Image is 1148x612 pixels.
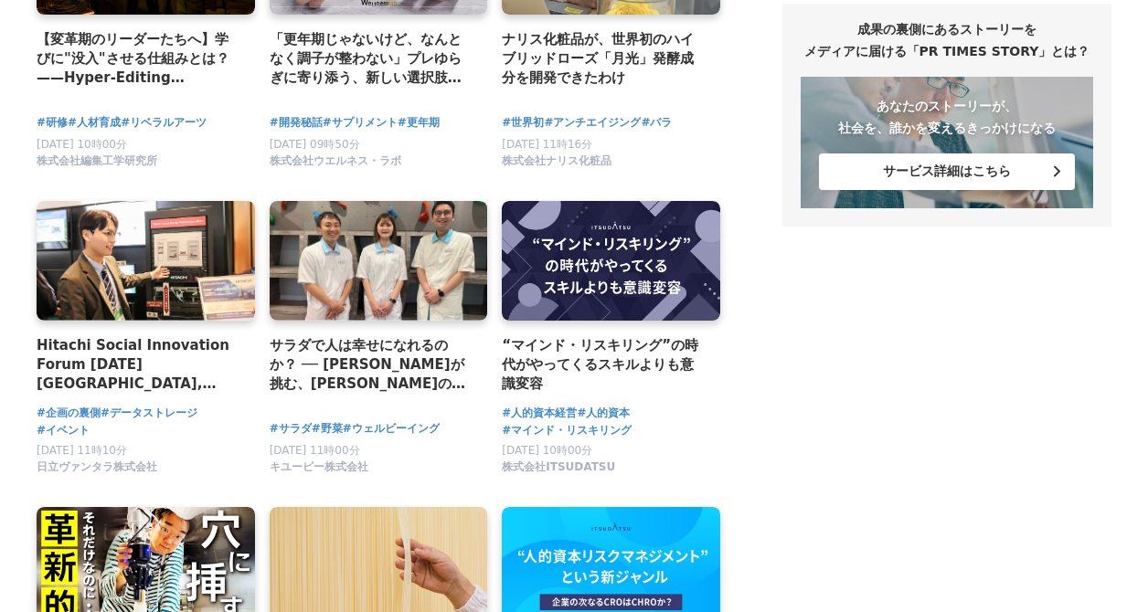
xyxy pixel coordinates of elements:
a: 【変革期のリーダーたちへ】学びに"没入"させる仕組みとは？——Hyper-Editing Platform［AIDA］の「場づくり」の秘密《後編》 [37,29,240,89]
span: 日立ヴァンタラ株式会社 [37,459,157,475]
a: あなたのストーリーが、社会を、誰かを変えるきっかけになる サービス詳細はこちら [801,77,1093,208]
a: #イベント [37,422,90,439]
a: #マインド・リスキリング [502,422,632,439]
a: #開発秘話 [270,114,323,132]
a: #データストレージ [101,405,197,422]
a: #世界初 [502,114,544,132]
a: #サラダ [270,420,312,438]
span: [DATE] 11時16分 [502,138,592,151]
a: 株式会社ナリス化粧品 [502,159,611,172]
a: Hitachi Social Innovation Forum [DATE] [GEOGRAPHIC_DATA], OSAKA 会場レポート＆展示紹介 [37,335,240,395]
span: [DATE] 10時00分 [37,138,127,151]
span: 株式会社ウエルネス・ラボ [270,153,401,169]
a: #リベラルアーツ [121,114,207,132]
a: 株式会社ウエルネス・ラボ [270,159,401,172]
a: #アンチエイジング [544,114,641,132]
a: 株式会社ITSUDATSU [502,465,615,478]
span: [DATE] 11時00分 [270,444,360,457]
span: 株式会社ナリス化粧品 [502,153,611,169]
a: キユーピー株式会社 [270,465,368,478]
a: #人的資本 [577,405,630,422]
a: サラダで人は幸せになれるのか？ ── [PERSON_NAME]が挑む、[PERSON_NAME]の食卓と[PERSON_NAME]の可能性 [270,335,473,395]
a: #人的資本経営 [502,405,577,422]
a: #バラ [641,114,672,132]
a: #企画の裏側 [37,405,101,422]
span: 株式会社ITSUDATSU [502,459,615,475]
a: #サプリメント [323,114,398,132]
span: [DATE] 11時10分 [37,444,127,457]
h2: 成果の裏側にあるストーリーを メディアに届ける「PR TIMES STORY」とは？ [801,18,1093,62]
span: [DATE] 09時50分 [270,138,360,151]
span: 株式会社編集工学研究所 [37,153,157,169]
a: #ウェルビーイング [343,420,440,438]
a: “マインド・リスキリング”の時代がやってくるスキルよりも意識変容 [502,335,706,395]
a: ナリス化粧品が、世界初のハイブリッドローズ「月光」発酵成分を開発できたわけ [502,29,706,89]
a: #人材育成 [68,114,121,132]
a: #更年期 [398,114,440,132]
a: #野菜 [312,420,343,438]
span: キユーピー株式会社 [270,459,368,475]
button: サービス詳細はこちら [819,153,1075,190]
a: 「更年期じゃないけど、なんとなく調子が整わない」プレゆらぎに寄り添う、新しい選択肢「ゲニステイン」 [270,29,473,89]
span: [DATE] 10時00分 [502,444,592,457]
a: 株式会社編集工学研究所 [37,159,157,172]
a: #研修 [37,114,68,132]
p: あなたのストーリーが、 社会を、誰かを変えるきっかけになる [819,95,1075,139]
a: 日立ヴァンタラ株式会社 [37,465,157,478]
